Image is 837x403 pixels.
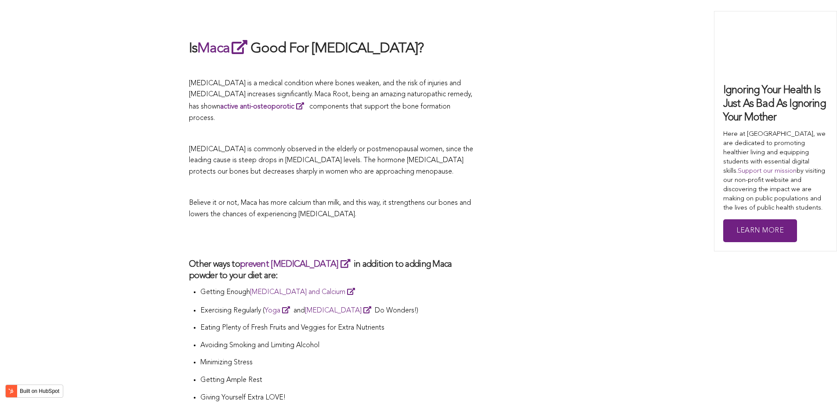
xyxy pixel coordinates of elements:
[793,361,837,403] iframe: Chat Widget
[723,219,797,243] a: Learn More
[6,386,16,396] img: HubSpot sprocket logo
[200,340,475,352] p: Avoiding Smoking and Limiting Alcohol
[189,80,472,122] span: [MEDICAL_DATA] is a medical condition where bones weaken, and the risk of injuries and [MEDICAL_D...
[240,260,354,269] a: prevent [MEDICAL_DATA]
[220,103,308,110] a: active anti-osteoporotic
[200,305,475,317] p: Exercising Regularly ( and Do Wonders!)
[189,258,475,282] h3: Other ways to in addition to adding Maca powder to your diet are:
[189,146,473,175] span: [MEDICAL_DATA] is commonly observed in the elderly or postmenopausal women, since the leading cau...
[200,375,475,386] p: Getting Ample Rest
[189,200,471,218] span: Believe it or not, Maca has more calcium than milk, and this way, it strengthens our bones and lo...
[189,38,475,58] h2: Is Good For [MEDICAL_DATA]?
[305,307,375,314] a: [MEDICAL_DATA]
[200,357,475,369] p: Minimizing Stress
[250,289,359,296] a: [MEDICAL_DATA] and Calcium
[200,286,475,298] p: Getting Enough
[16,385,63,397] label: Built on HubSpot
[200,323,475,334] p: Eating Plenty of Fresh Fruits and Veggies for Extra Nutrients
[197,42,250,56] a: Maca
[5,385,63,398] button: Built on HubSpot
[265,307,293,314] a: Yoga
